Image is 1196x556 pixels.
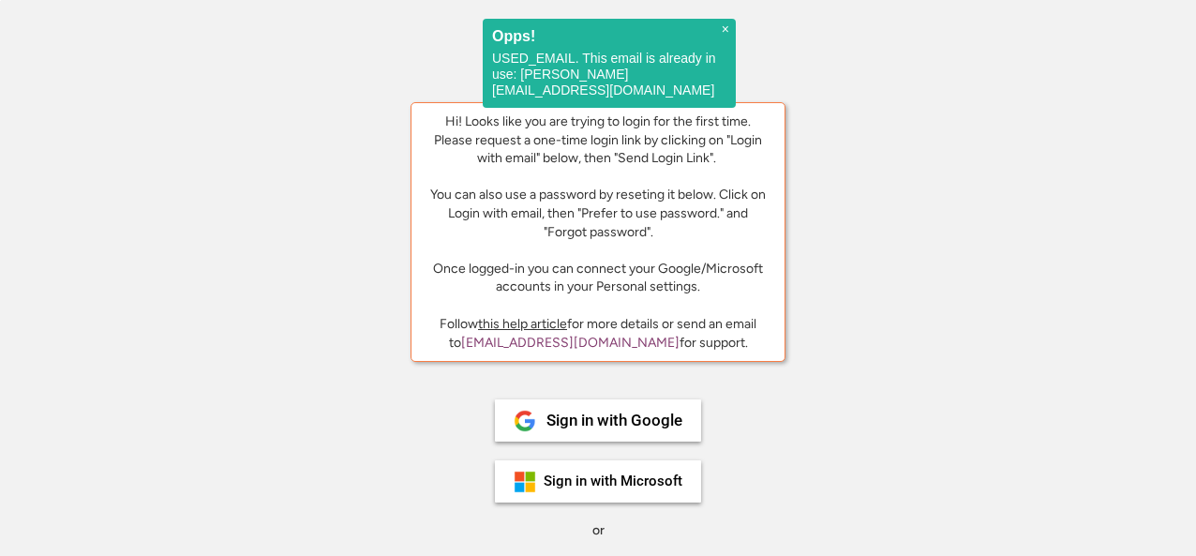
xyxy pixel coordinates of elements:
p: USED_EMAIL. This email is already in use: [PERSON_NAME][EMAIL_ADDRESS][DOMAIN_NAME] [492,51,726,98]
img: ms-symbollockup_mssymbol_19.png [514,471,536,493]
a: [EMAIL_ADDRESS][DOMAIN_NAME] [461,335,680,351]
div: Hi! Looks like you are trying to login for the first time. Please request a one-time login link b... [426,113,770,296]
img: 1024px-Google__G__Logo.svg.png [514,410,536,432]
a: this help article [478,316,567,332]
div: Sign in with Microsoft [544,474,682,488]
span: × [722,22,729,38]
div: Follow for more details or send an email to for support. [426,315,770,352]
h2: Opps! [492,28,726,44]
div: or [592,521,605,540]
div: Sign in with Google [546,413,682,428]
